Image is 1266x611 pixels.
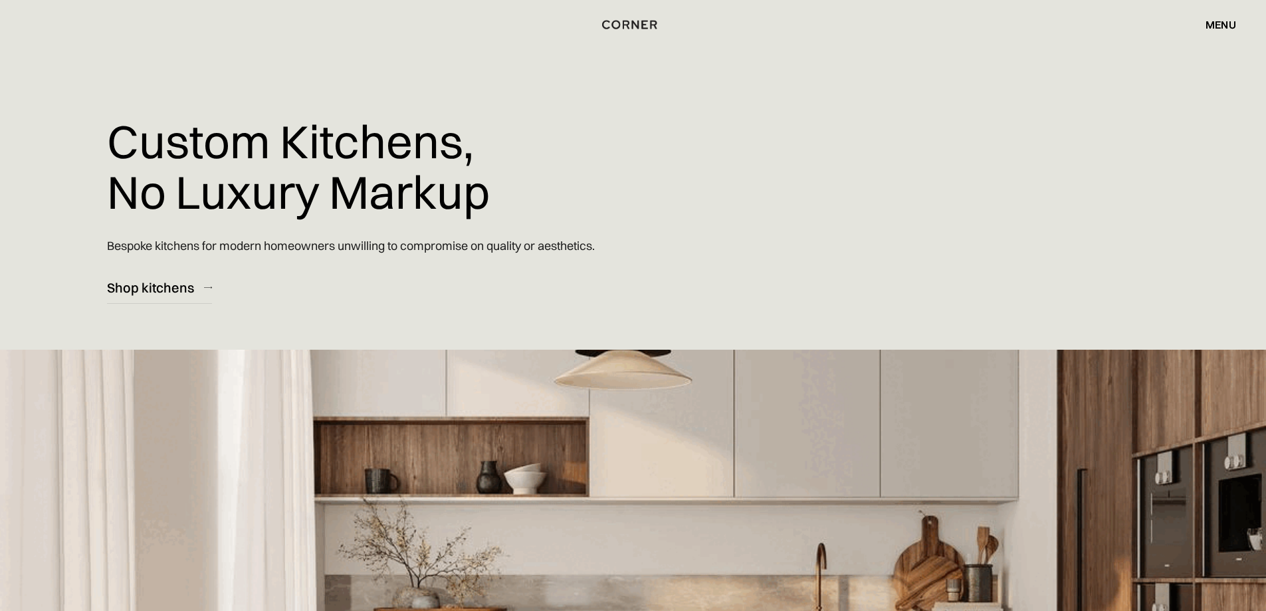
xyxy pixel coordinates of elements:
h1: Custom Kitchens, No Luxury Markup [107,106,490,227]
div: Shop kitchens [107,279,194,297]
a: home [587,16,679,33]
a: Shop kitchens [107,271,212,304]
p: Bespoke kitchens for modern homeowners unwilling to compromise on quality or aesthetics. [107,227,595,265]
div: menu [1206,19,1236,30]
div: menu [1192,13,1236,36]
